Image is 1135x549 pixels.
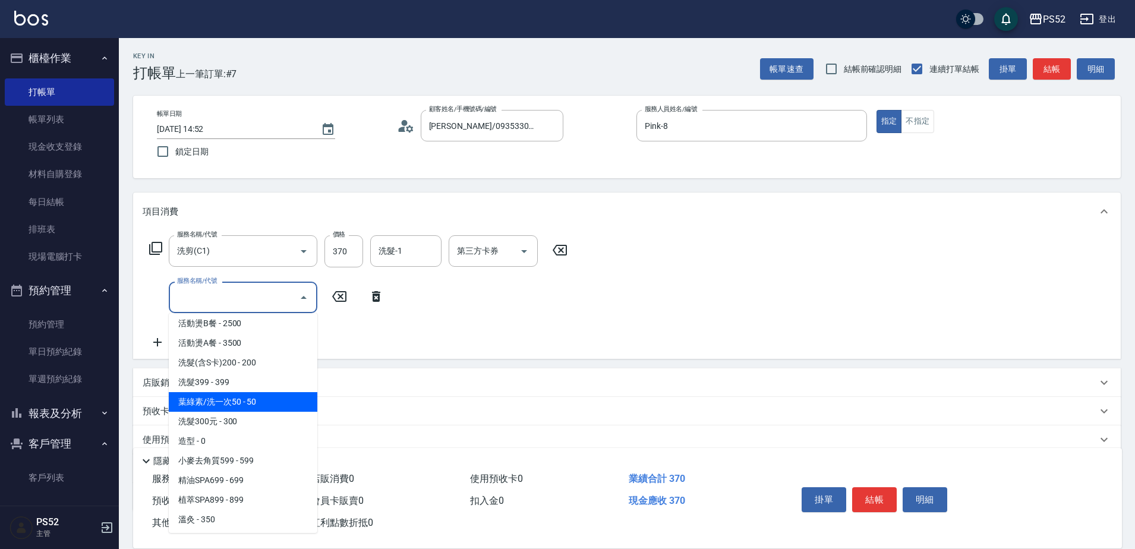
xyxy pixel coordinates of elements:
h5: PS52 [36,516,97,528]
span: 結帳前確認明細 [844,63,902,75]
div: 使用預收卡 [133,425,1121,454]
button: Choose date, selected date is 2025-09-17 [314,115,342,144]
span: 造型 - 0 [169,431,317,451]
p: 主管 [36,528,97,539]
span: 鎖定日期 [175,146,209,158]
span: 精油SPA699 - 699 [169,471,317,490]
div: 預收卡販賣 [133,397,1121,425]
a: 打帳單 [5,78,114,106]
label: 服務人員姓名/編號 [645,105,697,113]
span: 海藻精華泥[DATE] - [DATE] [169,529,317,549]
span: 溫灸 - 350 [169,510,317,529]
button: Close [294,288,313,307]
div: PS52 [1043,12,1065,27]
button: 掛單 [989,58,1027,80]
a: 帳單列表 [5,106,114,133]
button: Open [515,242,534,261]
span: 扣入金 0 [470,495,504,506]
button: 不指定 [901,110,934,133]
button: 指定 [877,110,902,133]
span: 活動燙A餐 - 3500 [169,333,317,353]
a: 材料自購登錄 [5,160,114,188]
span: 會員卡販賣 0 [311,495,364,506]
span: 其他付款方式 0 [152,517,215,528]
span: 小麥去角質599 - 599 [169,451,317,471]
span: 上一筆訂單:#7 [176,67,237,81]
button: 掛單 [802,487,846,512]
img: Logo [14,11,48,26]
span: 現金應收 370 [629,495,685,506]
span: 業績合計 370 [629,473,685,484]
span: 洗髮399 - 399 [169,373,317,392]
a: 單週預約紀錄 [5,365,114,393]
span: 植萃SPA899 - 899 [169,490,317,510]
div: 店販銷售 [133,368,1121,397]
a: 排班表 [5,216,114,243]
button: 結帳 [1033,58,1071,80]
a: 每日結帳 [5,188,114,216]
a: 預約管理 [5,311,114,338]
button: 報表及分析 [5,398,114,429]
button: 帳單速查 [760,58,814,80]
input: YYYY/MM/DD hh:mm [157,119,309,139]
h2: Key In [133,52,176,60]
a: 現場電腦打卡 [5,243,114,270]
label: 服務名稱/代號 [177,230,217,239]
p: 使用預收卡 [143,434,187,446]
span: 紅利點數折抵 0 [311,517,373,528]
button: 結帳 [852,487,897,512]
button: save [994,7,1018,31]
a: 單日預約紀錄 [5,338,114,365]
button: 明細 [1077,58,1115,80]
div: 項目消費 [133,193,1121,231]
p: 店販銷售 [143,377,178,389]
img: Person [10,516,33,539]
label: 價格 [333,230,345,239]
span: 服務消費 370 [152,473,206,484]
button: Open [294,242,313,261]
span: 洗髮(含S卡)200 - 200 [169,353,317,373]
span: 使用預收卡 0 [470,473,523,484]
span: 店販消費 0 [311,473,354,484]
button: 預約管理 [5,275,114,306]
label: 顧客姓名/手機號碼/編號 [429,105,497,113]
button: 明細 [903,487,947,512]
h3: 打帳單 [133,65,176,81]
span: 預收卡販賣 0 [152,495,205,506]
button: 客戶管理 [5,428,114,459]
span: 活動燙B餐 - 2500 [169,314,317,333]
p: 隱藏業績明細 [153,455,207,468]
label: 服務名稱/代號 [177,276,217,285]
button: 櫃檯作業 [5,43,114,74]
span: 洗髮300元 - 300 [169,412,317,431]
span: 連續打單結帳 [929,63,979,75]
a: 客戶列表 [5,464,114,491]
button: PS52 [1024,7,1070,31]
span: 葉綠素/洗一次50 - 50 [169,392,317,412]
p: 項目消費 [143,206,178,218]
p: 預收卡販賣 [143,405,187,418]
label: 帳單日期 [157,109,182,118]
button: 登出 [1075,8,1121,30]
button: 行銷工具 [5,496,114,527]
a: 現金收支登錄 [5,133,114,160]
